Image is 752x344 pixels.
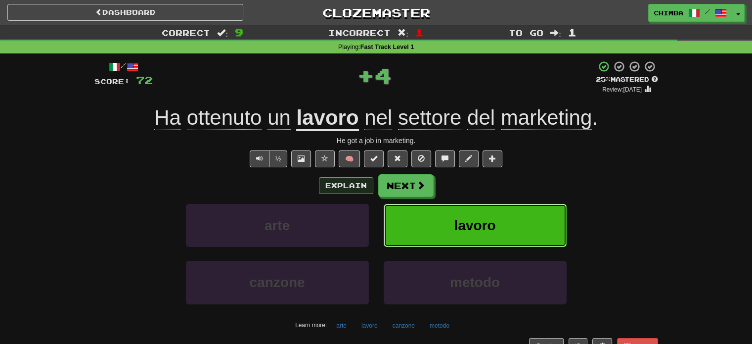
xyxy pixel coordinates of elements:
[454,218,495,233] span: lavoro
[384,204,567,247] button: lavoro
[295,322,327,329] small: Learn more:
[154,106,181,130] span: Ha
[7,4,243,21] a: Dashboard
[258,4,494,21] a: Clozemaster
[384,261,567,304] button: metodo
[364,106,392,130] span: nel
[398,29,408,37] span: :
[187,106,262,130] span: ottenuto
[374,63,392,88] span: 4
[467,106,495,130] span: del
[360,44,414,50] strong: Fast Track Level 1
[550,29,561,37] span: :
[483,150,502,167] button: Add to collection (alt+a)
[291,150,311,167] button: Show image (alt+x)
[415,26,424,38] span: 1
[357,60,374,90] span: +
[217,29,228,37] span: :
[364,150,384,167] button: Set this sentence to 100% Mastered (alt+m)
[248,150,288,167] div: Text-to-speech controls
[250,150,269,167] button: Play sentence audio (ctl+space)
[235,26,243,38] span: 9
[602,86,642,93] small: Review: [DATE]
[328,28,391,38] span: Incorrect
[435,150,455,167] button: Discuss sentence (alt+u)
[459,150,479,167] button: Edit sentence (alt+d)
[388,150,407,167] button: Reset to 0% Mastered (alt+r)
[596,75,611,83] span: 25 %
[249,275,305,290] span: canzone
[501,106,592,130] span: marketing
[136,74,153,86] span: 72
[331,318,352,333] button: arte
[387,318,420,333] button: canzone
[596,75,658,84] div: Mastered
[186,261,369,304] button: canzone
[319,177,373,194] button: Explain
[450,275,500,290] span: metodo
[265,218,290,233] span: arte
[186,204,369,247] button: arte
[94,136,658,146] div: He got a job in marketing.
[359,106,598,130] span: .
[568,26,576,38] span: 1
[296,106,358,131] u: lavoro
[654,8,683,17] span: chimba
[705,8,710,15] span: /
[648,4,732,22] a: chimba /
[269,150,288,167] button: ½
[315,150,335,167] button: Favorite sentence (alt+f)
[424,318,455,333] button: metodo
[267,106,291,130] span: un
[94,60,153,73] div: /
[356,318,383,333] button: lavoro
[94,77,130,86] span: Score:
[509,28,543,38] span: To go
[398,106,461,130] span: settore
[378,174,434,197] button: Next
[339,150,360,167] button: 🧠
[162,28,210,38] span: Correct
[411,150,431,167] button: Ignore sentence (alt+i)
